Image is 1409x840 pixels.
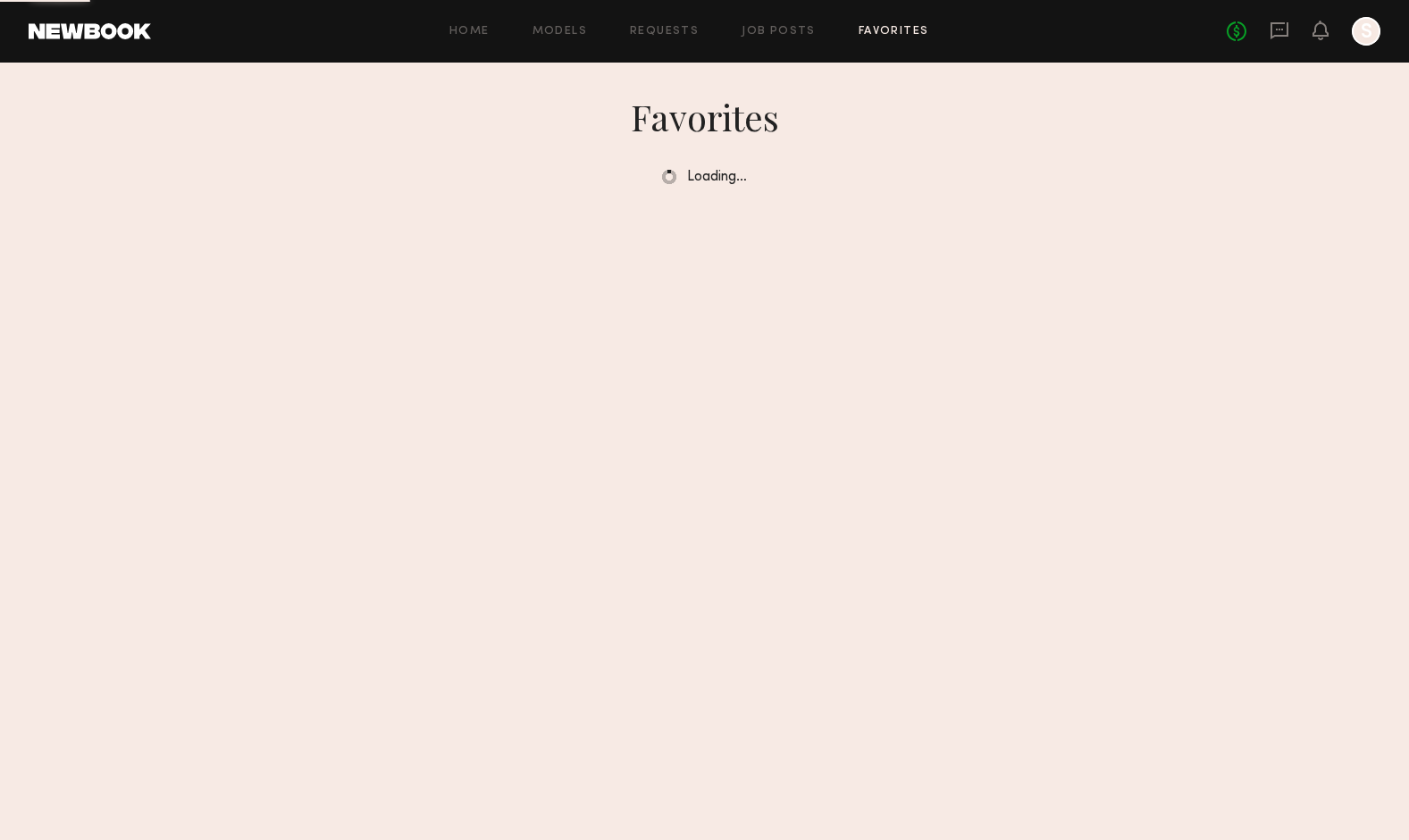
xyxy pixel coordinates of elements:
a: Requests [630,26,699,38]
a: Job Posts [742,26,816,38]
a: Home [449,26,490,38]
a: Favorites [859,26,929,38]
span: Loading… [687,170,747,185]
a: S [1352,17,1380,46]
a: Models [533,26,587,38]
